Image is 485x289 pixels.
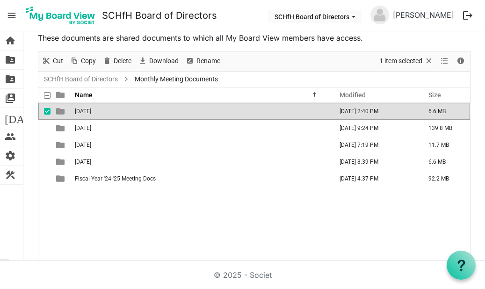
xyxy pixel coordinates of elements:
[340,91,366,99] span: Modified
[455,55,467,67] button: Details
[330,137,419,153] td: August 20, 2025 7:19 PM column header Modified
[66,51,99,71] div: Copy
[330,170,419,187] td: July 10, 2025 4:37 PM column header Modified
[195,55,221,67] span: Rename
[419,120,470,137] td: 139.8 MB is template cell column header Size
[101,55,133,67] button: Delete
[5,31,16,50] span: home
[51,170,72,187] td: is template cell column header type
[330,153,419,170] td: September 16, 2025 8:39 PM column header Modified
[38,137,51,153] td: checkbox
[51,120,72,137] td: is template cell column header type
[439,55,450,67] button: View dropdownbutton
[75,125,91,131] span: [DATE]
[5,70,16,88] span: folder_shared
[182,51,224,71] div: Rename
[38,51,66,71] div: Cut
[135,51,182,71] div: Download
[72,137,330,153] td: 8-20-25 is template cell column header Name
[51,103,72,120] td: is template cell column header type
[51,137,72,153] td: is template cell column header type
[5,108,41,127] span: [DATE]
[5,127,16,146] span: people
[5,89,16,108] span: switch_account
[268,10,362,23] button: SCHfH Board of Directors dropdownbutton
[389,6,458,24] a: [PERSON_NAME]
[419,103,470,120] td: 6.6 MB is template cell column header Size
[72,120,330,137] td: 7-16-25 is template cell column header Name
[5,51,16,69] span: folder_shared
[419,170,470,187] td: 92.2 MB is template cell column header Size
[184,55,222,67] button: Rename
[38,170,51,187] td: checkbox
[38,120,51,137] td: checkbox
[5,166,16,184] span: construction
[40,55,65,67] button: Cut
[5,146,16,165] span: settings
[75,142,91,148] span: [DATE]
[419,137,470,153] td: 11.7 MB is template cell column header Size
[80,55,97,67] span: Copy
[75,108,91,115] span: [DATE]
[42,73,120,85] a: SCHfH Board of Directors
[23,4,98,27] img: My Board View Logo
[72,103,330,120] td: 10-15-25 is template cell column header Name
[102,6,217,25] a: SCHfH Board of Directors
[75,159,91,165] span: [DATE]
[99,51,135,71] div: Delete
[38,32,471,43] p: These documents are shared documents to which all My Board View members have access.
[133,73,220,85] span: Monthly Meeting Documents
[458,6,478,25] button: logout
[75,175,156,182] span: Fiscal Year '24-'25 Meeting Docs
[370,6,389,24] img: no-profile-picture.svg
[68,55,98,67] button: Copy
[75,91,93,99] span: Name
[378,55,435,67] button: Selection
[378,55,423,67] span: 1 item selected
[3,7,21,24] span: menu
[428,91,441,99] span: Size
[214,270,272,280] a: © 2025 - Societ
[137,55,181,67] button: Download
[330,120,419,137] td: July 16, 2025 9:24 PM column header Modified
[453,51,469,71] div: Details
[113,55,132,67] span: Delete
[51,153,72,170] td: is template cell column header type
[330,103,419,120] td: October 13, 2025 2:40 PM column header Modified
[38,153,51,170] td: checkbox
[72,153,330,170] td: 9-17-25 is template cell column header Name
[38,103,51,120] td: checkbox
[419,153,470,170] td: 6.6 MB is template cell column header Size
[52,55,64,67] span: Cut
[437,51,453,71] div: View
[23,4,102,27] a: My Board View Logo
[376,51,437,71] div: Clear selection
[148,55,180,67] span: Download
[72,170,330,187] td: Fiscal Year '24-'25 Meeting Docs is template cell column header Name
